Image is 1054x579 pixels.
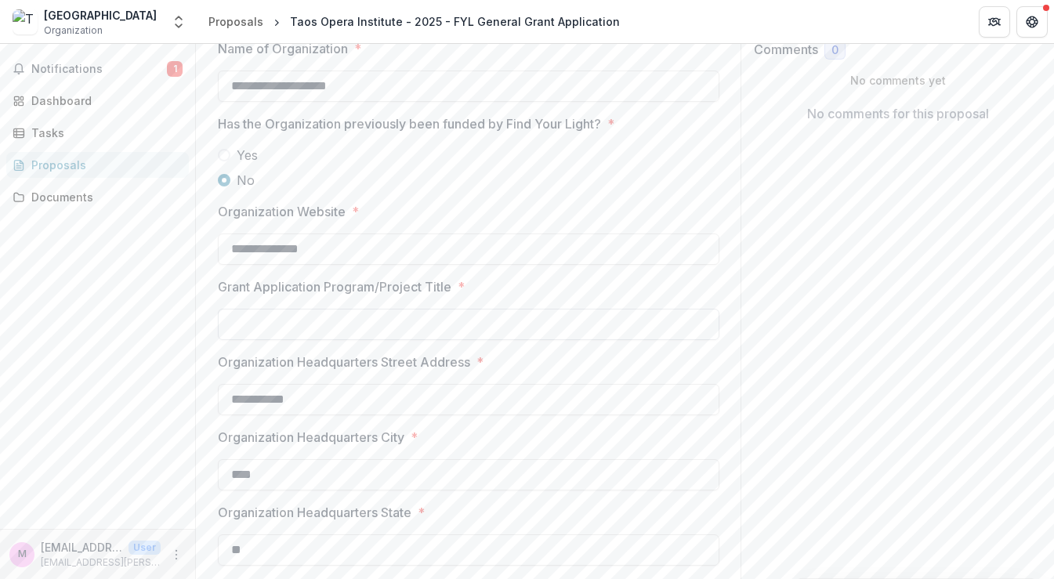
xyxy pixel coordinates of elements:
[167,545,186,564] button: More
[6,88,189,114] a: Dashboard
[807,104,989,123] p: No comments for this proposal
[6,120,189,146] a: Tasks
[129,541,161,555] p: User
[18,549,27,559] div: mark.craig@taosoi.org
[31,189,176,205] div: Documents
[13,9,38,34] img: Taos Opera Institute
[31,125,176,141] div: Tasks
[41,539,122,555] p: [EMAIL_ADDRESS][PERSON_NAME][DOMAIN_NAME]
[202,10,626,33] nav: breadcrumb
[208,13,263,30] div: Proposals
[168,6,190,38] button: Open entity switcher
[1016,6,1048,38] button: Get Help
[44,24,103,38] span: Organization
[218,39,348,58] p: Name of Organization
[31,157,176,173] div: Proposals
[41,555,161,570] p: [EMAIL_ADDRESS][PERSON_NAME][DOMAIN_NAME]
[167,61,183,77] span: 1
[218,277,451,296] p: Grant Application Program/Project Title
[218,353,470,371] p: Organization Headquarters Street Address
[754,72,1041,89] p: No comments yet
[202,10,270,33] a: Proposals
[754,42,818,57] h2: Comments
[6,152,189,178] a: Proposals
[237,171,255,190] span: No
[831,44,838,57] span: 0
[44,7,157,24] div: [GEOGRAPHIC_DATA]
[31,63,167,76] span: Notifications
[6,184,189,210] a: Documents
[218,428,404,447] p: Organization Headquarters City
[290,13,620,30] div: Taos Opera Institute - 2025 - FYL General Grant Application
[218,114,601,133] p: Has the Organization previously been funded by Find Your Light?
[979,6,1010,38] button: Partners
[218,202,346,221] p: Organization Website
[31,92,176,109] div: Dashboard
[218,503,411,522] p: Organization Headquarters State
[237,146,258,165] span: Yes
[6,56,189,81] button: Notifications1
